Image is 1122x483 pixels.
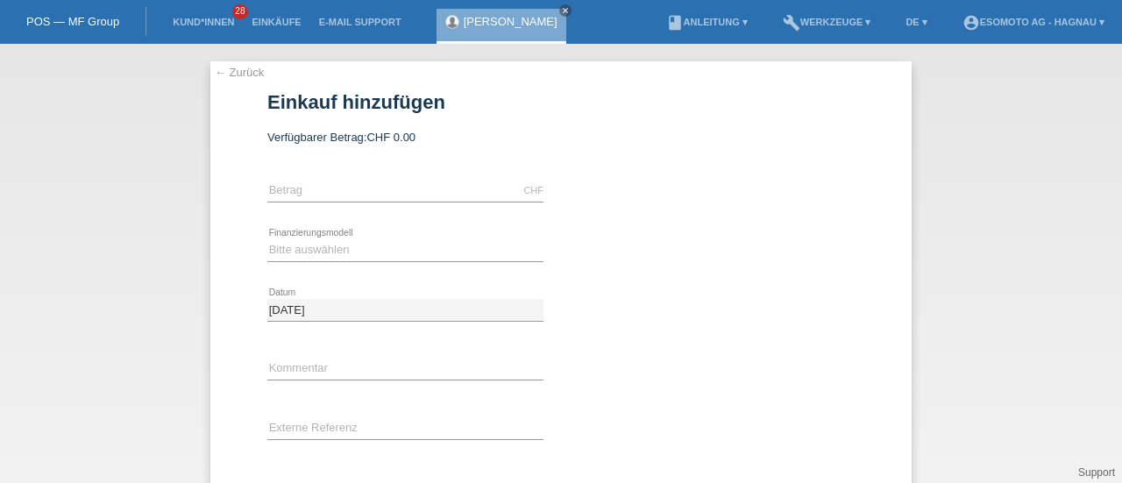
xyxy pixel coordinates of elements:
[954,17,1113,27] a: account_circleEsomoto AG - Hagnau ▾
[1078,466,1115,479] a: Support
[962,14,980,32] i: account_circle
[561,6,570,15] i: close
[559,4,572,17] a: close
[232,4,248,19] span: 28
[657,17,756,27] a: bookAnleitung ▾
[215,66,264,79] a: ← Zurück
[666,14,684,32] i: book
[464,15,557,28] a: [PERSON_NAME]
[164,17,243,27] a: Kund*innen
[366,131,415,144] span: CHF 0.00
[310,17,410,27] a: E-Mail Support
[774,17,880,27] a: buildWerkzeuge ▾
[267,131,855,144] div: Verfügbarer Betrag:
[267,91,855,113] h1: Einkauf hinzufügen
[243,17,309,27] a: Einkäufe
[523,185,543,195] div: CHF
[897,17,935,27] a: DE ▾
[783,14,800,32] i: build
[26,15,119,28] a: POS — MF Group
